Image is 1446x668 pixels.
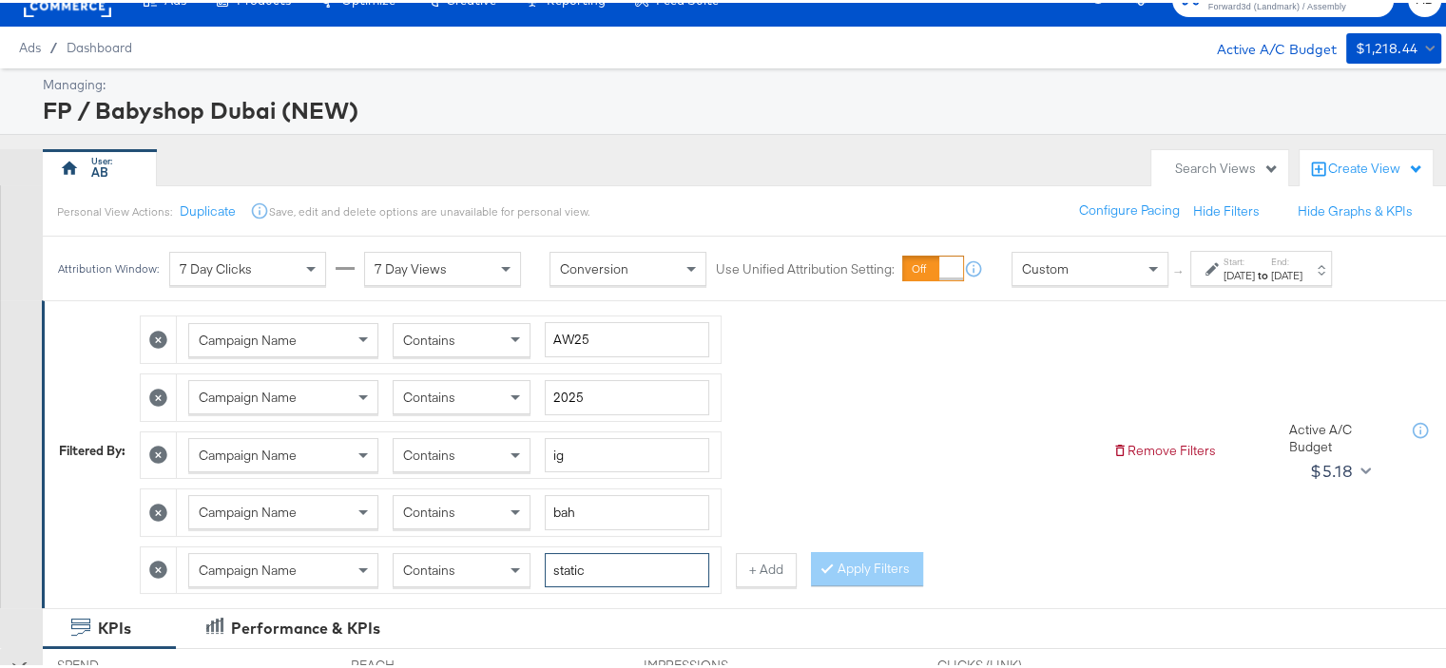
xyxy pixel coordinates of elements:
[43,91,1436,124] div: FP / Babyshop Dubai (NEW)
[41,37,67,52] span: /
[1193,200,1260,218] button: Hide Filters
[1271,265,1302,280] div: [DATE]
[1022,258,1069,275] span: Custom
[1328,157,1423,176] div: Create View
[545,435,709,470] input: Enter a search term
[1298,200,1413,218] button: Hide Graphs & KPIs
[98,615,131,637] div: KPIs
[1310,454,1353,483] div: $5.18
[269,201,589,217] div: Save, edit and delete options are unavailable for personal view.
[403,559,455,576] span: Contains
[1224,265,1255,280] div: [DATE]
[1289,418,1394,453] div: Active A/C Budget
[1255,265,1271,279] strong: to
[1112,439,1216,457] button: Remove Filters
[403,386,455,403] span: Contains
[1224,253,1255,265] label: Start:
[403,501,455,518] span: Contains
[1170,266,1188,273] span: ↑
[403,444,455,461] span: Contains
[199,386,297,403] span: Campaign Name
[43,73,1436,91] div: Managing:
[199,444,297,461] span: Campaign Name
[231,615,380,637] div: Performance & KPIs
[1346,30,1441,61] button: $1,218.44
[545,377,709,412] input: Enter a search term
[545,319,709,354] input: Enter a search term
[545,550,709,585] input: Enter a search term
[1175,157,1279,175] div: Search Views
[716,258,895,276] label: Use Unified Attribution Setting:
[199,501,297,518] span: Campaign Name
[199,559,297,576] span: Campaign Name
[375,258,447,275] span: 7 Day Views
[1197,30,1337,59] div: Active A/C Budget
[180,258,252,275] span: 7 Day Clicks
[1066,191,1193,225] button: Configure Pacing
[19,37,41,52] span: Ads
[1271,253,1302,265] label: End:
[57,201,172,217] div: Personal View Actions:
[57,259,160,273] div: Attribution Window:
[736,550,797,584] button: + Add
[545,492,709,527] input: Enter a search term
[59,439,125,457] div: Filtered By:
[199,329,297,346] span: Campaign Name
[560,258,628,275] span: Conversion
[180,200,236,218] button: Duplicate
[91,161,108,179] div: AB
[1302,453,1375,484] button: $5.18
[67,37,132,52] a: Dashboard
[1356,34,1418,58] div: $1,218.44
[403,329,455,346] span: Contains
